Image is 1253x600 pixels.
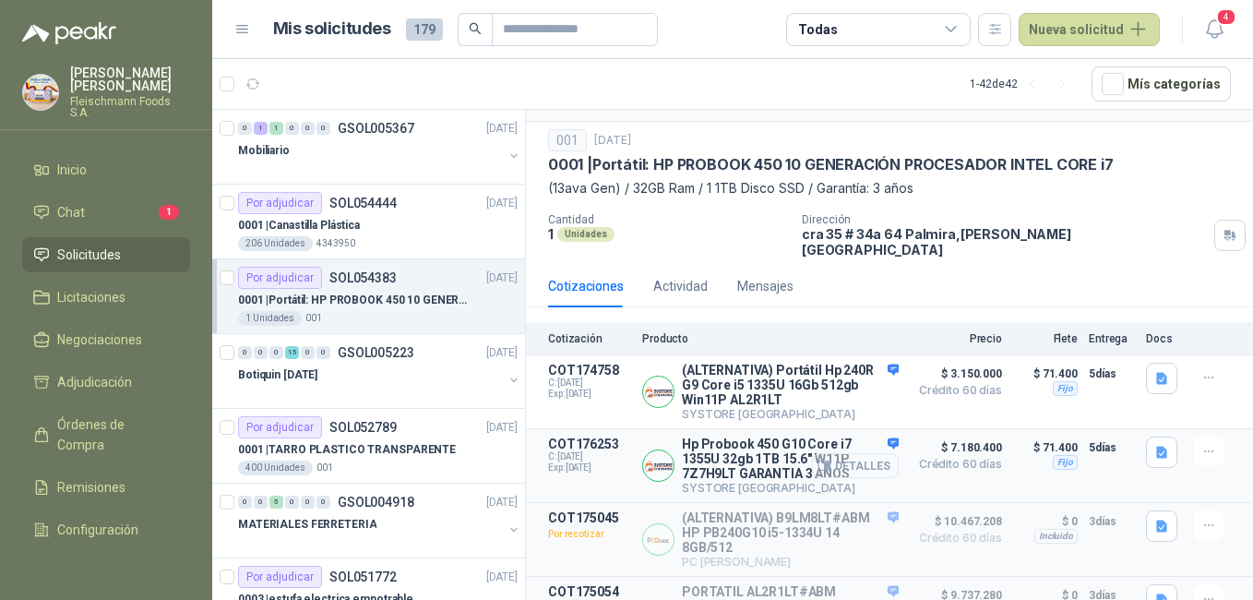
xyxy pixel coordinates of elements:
[57,330,142,350] span: Negociaciones
[301,122,315,135] div: 0
[238,267,322,289] div: Por adjudicar
[238,217,360,234] p: 0001 | Canastilla Plástica
[254,346,268,359] div: 0
[316,122,330,135] div: 0
[329,197,397,210] p: SOL054444
[682,555,899,569] p: PC [PERSON_NAME]
[57,477,125,498] span: Remisiones
[159,205,179,220] span: 1
[1013,332,1078,345] p: Flete
[1092,66,1231,102] button: Mís categorías
[548,510,631,525] p: COT175045
[548,276,624,296] div: Cotizaciones
[212,409,525,484] a: Por adjudicarSOL052789[DATE] 0001 |TARRO PLASTICO TRANSPARENTE400 Unidades001
[802,213,1207,226] p: Dirección
[22,512,190,547] a: Configuración
[910,533,1002,544] span: Crédito 60 días
[682,407,899,421] p: SYSTORE [GEOGRAPHIC_DATA]
[486,419,518,437] p: [DATE]
[682,437,899,481] p: Hp Probook 450 G10 Core i7 1355U 32gb 1TB 15.6" W11P 7Z7H9LT GARANTIA 3 AÑOS
[238,366,317,384] p: Botiquin [DATE]
[548,378,631,389] span: C: [DATE]
[22,237,190,272] a: Solicitudes
[486,569,518,586] p: [DATE]
[1089,332,1135,345] p: Entrega
[57,372,132,392] span: Adjudicación
[548,226,554,242] p: 1
[486,344,518,362] p: [DATE]
[57,287,125,307] span: Licitaciones
[57,414,173,455] span: Órdenes de Compra
[316,236,355,251] p: 4343950
[486,494,518,511] p: [DATE]
[22,365,190,400] a: Adjudicación
[910,332,1002,345] p: Precio
[22,152,190,187] a: Inicio
[910,459,1002,470] span: Crédito 60 días
[548,332,631,345] p: Cotización
[486,120,518,138] p: [DATE]
[548,437,631,451] p: COT176253
[682,510,899,555] p: (ALTERNATIVA) B9LM8LT#ABM HP PB240G10 i5-1334U 14 8GB/512
[910,385,1002,396] span: Crédito 60 días
[273,16,391,42] h1: Mis solicitudes
[57,202,85,222] span: Chat
[22,470,190,505] a: Remisiones
[285,346,299,359] div: 15
[548,213,787,226] p: Cantidad
[285,122,299,135] div: 0
[910,510,1002,533] span: $ 10.467.208
[1146,332,1183,345] p: Docs
[238,566,322,588] div: Por adjudicar
[238,142,290,160] p: Mobiliario
[682,481,899,495] p: SYSTORE [GEOGRAPHIC_DATA]
[642,332,899,345] p: Producto
[910,363,1002,385] span: $ 3.150.000
[212,259,525,334] a: Por adjudicarSOL054383[DATE] 0001 |Portátil: HP PROBOOK 450 10 GENERACIÓN PROCESADOR INTEL CORE i...
[643,377,674,407] img: Company Logo
[70,96,190,118] p: Fleischmann Foods S.A.
[469,22,482,35] span: search
[238,311,302,326] div: 1 Unidades
[254,122,268,135] div: 1
[643,524,674,555] img: Company Logo
[338,496,414,509] p: GSOL004918
[212,185,525,259] a: Por adjudicarSOL054444[DATE] 0001 |Canastilla Plástica206 Unidades4343950
[802,226,1207,258] p: cra 35 # 34a 64 Palmira , [PERSON_NAME][GEOGRAPHIC_DATA]
[1216,8,1236,26] span: 4
[548,129,587,151] div: 001
[238,192,322,214] div: Por adjudicar
[548,389,631,400] span: Exp: [DATE]
[238,461,313,475] div: 400 Unidades
[548,155,1114,174] p: 0001 | Portátil: HP PROBOOK 450 10 GENERACIÓN PROCESADOR INTEL CORE i7
[548,462,631,474] span: Exp: [DATE]
[329,421,397,434] p: SOL052789
[22,407,190,462] a: Órdenes de Compra
[238,122,252,135] div: 0
[22,322,190,357] a: Negociaciones
[1198,13,1231,46] button: 4
[486,270,518,287] p: [DATE]
[316,461,333,475] p: 001
[57,245,121,265] span: Solicitudes
[910,437,1002,459] span: $ 7.180.400
[338,346,414,359] p: GSOL005223
[238,117,521,176] a: 0 1 1 0 0 0 GSOL005367[DATE] Mobiliario
[1089,510,1135,533] p: 3 días
[269,122,283,135] div: 1
[22,555,190,590] a: Manuales y ayuda
[316,346,330,359] div: 0
[238,491,521,550] a: 0 0 5 0 0 0 GSOL004918[DATE] MATERIALES FERRETERIA
[653,276,708,296] div: Actividad
[1013,437,1078,459] p: $ 71.400
[316,496,330,509] div: 0
[238,416,322,438] div: Por adjudicar
[594,132,631,150] p: [DATE]
[238,346,252,359] div: 0
[557,227,615,242] div: Unidades
[548,178,1231,198] p: (13ava Gen) / 32GB Ram / 1 1TB Disco SSD / Garantía: 3 años
[486,195,518,212] p: [DATE]
[798,19,837,40] div: Todas
[548,525,631,544] p: Por recotizar
[548,451,631,462] span: C: [DATE]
